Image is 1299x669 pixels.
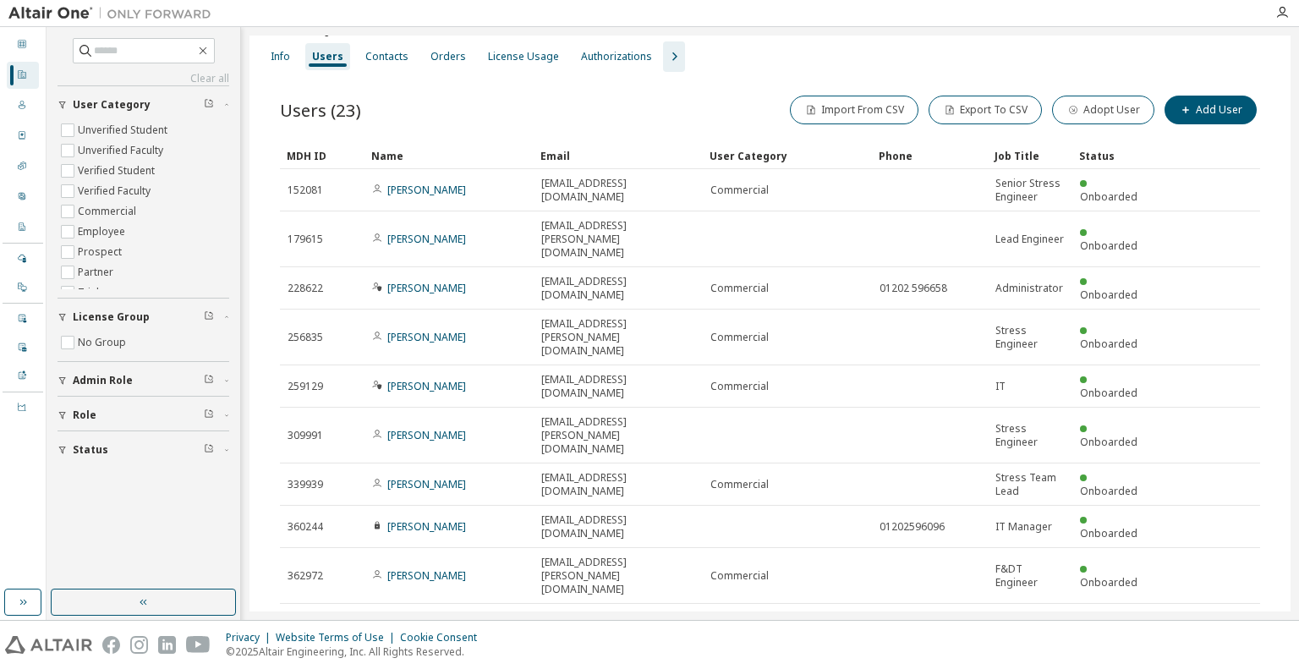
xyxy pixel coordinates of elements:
label: Employee [78,222,129,242]
span: Clear filter [204,98,214,112]
span: Users (23) [280,98,361,122]
a: [PERSON_NAME] [387,477,466,491]
p: © 2025 Altair Engineering, Inc. All Rights Reserved. [226,644,487,659]
button: Status [58,431,229,469]
span: Onboarded [1080,386,1137,400]
img: linkedin.svg [158,636,176,654]
div: Cookie Consent [400,631,487,644]
span: Onboarded [1080,575,1137,589]
span: [EMAIL_ADDRESS][PERSON_NAME][DOMAIN_NAME] [541,219,695,260]
a: Clear all [58,72,229,85]
span: License Group [73,310,150,324]
span: [EMAIL_ADDRESS][DOMAIN_NAME] [541,471,695,498]
label: Prospect [78,242,125,262]
span: Stress Team Lead [995,471,1065,498]
span: IT Manager [995,520,1052,534]
button: Import From CSV [790,96,918,124]
span: Clear filter [204,443,214,457]
span: Commercial [710,331,769,344]
div: SKUs [7,153,39,180]
a: [PERSON_NAME] [387,428,466,442]
span: 256835 [288,331,323,344]
label: Verified Faculty [78,181,154,201]
label: Unverified Faculty [78,140,167,161]
div: Product Downloads [7,363,39,390]
img: Altair One [8,5,220,22]
span: Commercial [710,184,769,197]
span: Administrator [995,282,1063,295]
span: Onboarded [1080,435,1137,449]
span: User Category [73,98,151,112]
span: Clear filter [204,409,214,422]
div: Phone [879,142,981,169]
button: License Group [58,299,229,336]
label: Verified Student [78,161,158,181]
span: 259129 [288,380,323,393]
a: [PERSON_NAME] [387,568,466,583]
button: User Category [58,86,229,123]
span: 228622 [288,282,323,295]
span: F&DT Engineer [995,562,1065,589]
span: Status [73,443,108,457]
div: Job Title [995,142,1066,169]
div: Email [540,142,696,169]
span: IT [995,380,1006,393]
div: User Profile [7,184,39,211]
span: [EMAIL_ADDRESS][DOMAIN_NAME] [541,177,695,204]
label: Trial [78,282,102,303]
span: [EMAIL_ADDRESS][PERSON_NAME][DOMAIN_NAME] [541,317,695,358]
a: [PERSON_NAME] [387,330,466,344]
img: youtube.svg [186,636,211,654]
div: Users [7,92,39,119]
div: Info [271,50,290,63]
span: Onboarded [1080,337,1137,351]
button: Export To CSV [929,96,1042,124]
div: Privacy [226,631,276,644]
span: 152081 [288,184,323,197]
span: Onboarded [1080,288,1137,302]
img: altair_logo.svg [5,636,92,654]
span: 362972 [288,569,323,583]
span: 339939 [288,478,323,491]
button: Role [58,397,229,434]
span: [EMAIL_ADDRESS][PERSON_NAME][DOMAIN_NAME] [541,556,695,596]
a: [PERSON_NAME] [387,519,466,534]
span: [EMAIL_ADDRESS][DOMAIN_NAME] [541,373,695,400]
div: Website Terms of Use [276,631,400,644]
div: Status [1079,142,1150,169]
button: Admin Role [58,362,229,399]
div: Name [371,142,527,169]
label: Commercial [78,201,140,222]
span: Role [73,409,96,422]
a: [PERSON_NAME] [387,379,466,393]
img: facebook.svg [102,636,120,654]
span: Commercial [710,282,769,295]
span: Stress Engineer [995,422,1065,449]
div: Units Usage BI [7,394,39,421]
span: Onboarded [1080,239,1137,253]
div: Dashboard [7,31,39,58]
a: [PERSON_NAME] [387,281,466,295]
div: Companies [7,62,39,89]
span: 179615 [288,233,323,246]
label: Unverified Student [78,120,171,140]
span: Senior Stress Engineer [995,177,1065,204]
span: 01202 596658 [880,282,947,295]
span: Onboarded [1080,189,1137,204]
div: Company Profile [7,214,39,241]
span: Commercial [710,478,769,491]
button: Adopt User [1052,96,1154,124]
label: No Group [78,332,129,353]
span: [EMAIL_ADDRESS][DOMAIN_NAME] [541,275,695,302]
a: [PERSON_NAME] [387,232,466,246]
label: Partner [78,262,117,282]
span: Clear filter [204,374,214,387]
span: 360244 [288,520,323,534]
div: Company Events [7,334,39,361]
span: Admin Role [73,374,133,387]
span: [EMAIL_ADDRESS][PERSON_NAME][DOMAIN_NAME] [541,415,695,456]
span: Stress Engineer [995,324,1065,351]
div: Managed [7,245,39,272]
div: License Usage [488,50,559,63]
div: Users [312,50,343,63]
